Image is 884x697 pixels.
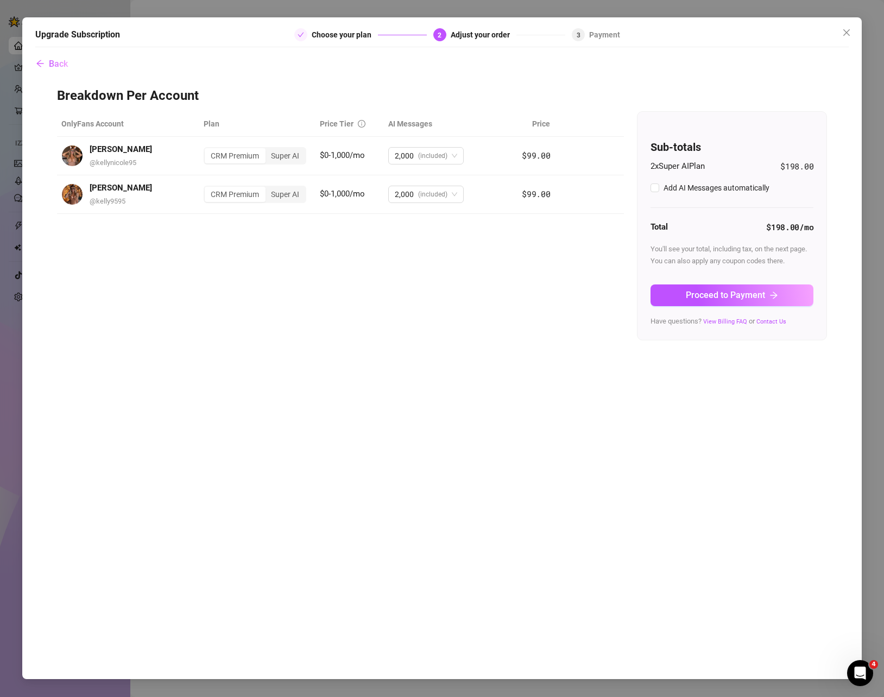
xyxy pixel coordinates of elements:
[265,148,305,163] div: Super AI
[9,62,178,305] div: Hi [PERSON_NAME],⚠️Urgent Action Required⚠️ Unfortunately, there was a problem with your last pay...
[451,28,516,41] div: Adjust your order
[17,266,169,298] div: Please reply here if you need any further assistance with your billing!
[199,111,316,137] th: Plan
[191,4,210,24] div: Close
[780,160,813,173] span: $198.00
[204,186,306,203] div: segmented control
[31,6,48,23] img: Profile image for Ella
[90,197,125,205] span: @ kelly9595
[498,111,555,137] th: Price
[651,317,786,325] span: Have questions? or
[9,62,209,328] div: Ella says…
[418,148,447,164] span: (included)
[57,87,828,105] h3: Breakdown Per Account
[62,145,83,166] img: avatar.jpg
[395,148,414,164] span: 2,000
[90,144,152,154] strong: [PERSON_NAME]
[265,187,305,202] div: Super AI
[17,69,169,101] div: Hi [PERSON_NAME], ⚠️ ⚠️
[418,186,447,202] span: (included)
[35,53,68,74] button: Back
[838,24,855,41] button: Close
[522,150,550,161] span: $99.00
[358,120,365,128] span: info-circle
[204,147,306,164] div: segmented control
[17,106,169,181] div: Unfortunately, there was a problem with your last payment - the payment method linked to your sub...
[90,159,136,167] span: @ kellynicole95
[17,198,149,217] a: update your payment method
[35,28,120,41] h5: Upgrade Subscription
[651,222,668,232] strong: Total
[36,59,45,68] span: arrow-left
[205,148,265,163] div: CRM Premium
[205,187,265,202] div: CRM Premium
[395,186,414,202] span: 2,000
[651,160,705,173] span: 2 x Super AI Plan
[53,14,101,24] p: Active 3h ago
[53,5,123,14] h1: [PERSON_NAME]
[17,160,161,180] b: Your Supercreator subscription is going to be cancelled soon.
[686,290,765,300] span: Proceed to Payment
[62,184,83,205] img: avatar.jpg
[49,59,68,69] span: Back
[186,351,204,369] button: Send a message…
[91,208,119,217] b: [DATE]
[384,111,498,137] th: AI Messages
[589,28,620,41] div: Payment
[52,356,60,364] button: Upload attachment
[7,4,28,25] button: go back
[651,284,813,306] button: Proceed to Paymentarrow-right
[838,28,855,37] span: Close
[17,307,103,313] div: [PERSON_NAME] • [DATE]
[170,4,191,25] button: Home
[34,356,43,364] button: Gif picker
[847,660,873,686] iframe: Intercom live chat
[320,150,365,160] span: $0-1,000/mo
[651,245,807,265] span: You'll see your total, including tax, on the next page. You can also apply any coupon codes there.
[17,240,168,259] a: [EMAIL_ADDRESS][DOMAIN_NAME]
[769,291,778,300] span: arrow-right
[312,28,378,41] div: Choose your plan
[90,183,152,193] strong: [PERSON_NAME]
[438,31,441,39] span: 2
[9,333,208,351] textarea: Message…
[320,189,365,199] span: $0-1,000/mo
[703,318,747,325] a: View Billing FAQ
[756,318,786,325] a: Contact Us
[320,119,353,128] span: Price Tier
[664,182,769,194] div: Add AI Messages automatically
[842,28,851,37] span: close
[651,140,813,155] h4: Sub-totals
[522,188,550,199] span: $99.00
[577,31,580,39] span: 3
[57,111,199,137] th: OnlyFans Account
[298,31,304,38] span: check
[869,660,878,669] span: 4
[27,91,128,99] b: Urgent Action Required
[17,356,26,364] button: Emoji picker
[766,221,813,232] strong: $198.00 /mo
[17,186,169,261] div: To keep using Supercreator, please take a moment to information . For more details, check for any...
